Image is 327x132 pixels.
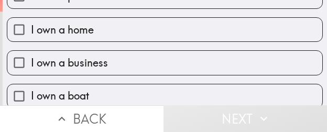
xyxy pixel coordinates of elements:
[7,18,322,41] button: I own a home
[31,89,89,103] span: I own a boat
[163,105,327,132] button: Next
[7,84,322,108] button: I own a boat
[7,51,322,74] button: I own a business
[31,23,94,37] span: I own a home
[31,56,108,70] span: I own a business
